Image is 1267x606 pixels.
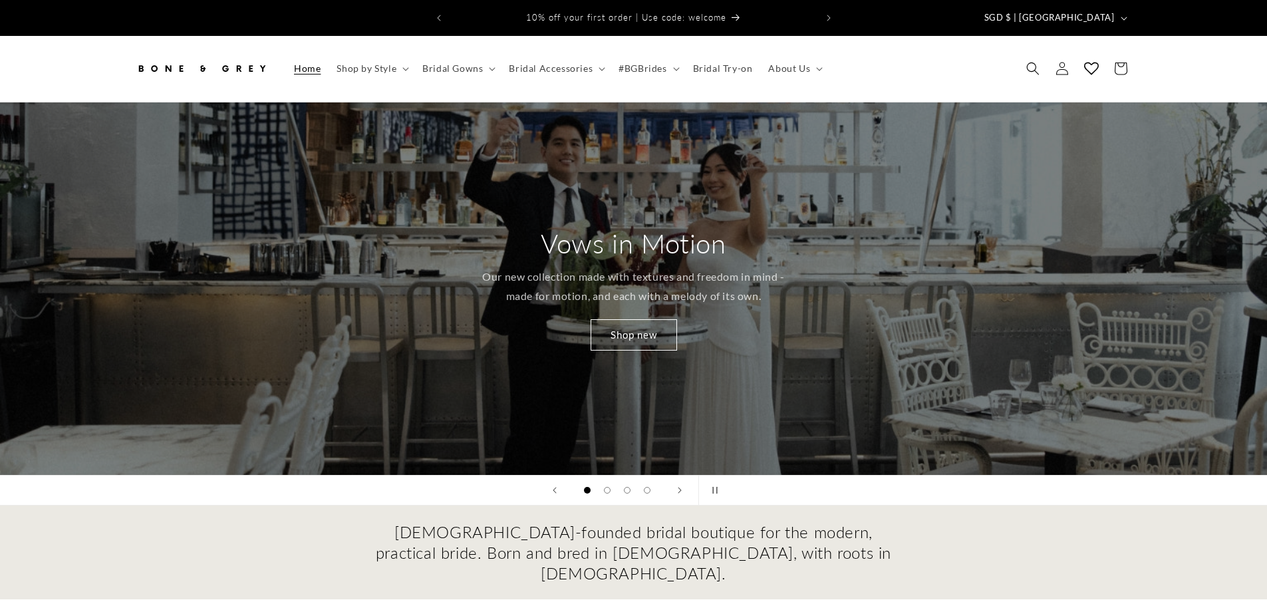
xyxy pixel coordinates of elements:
summary: Shop by Style [329,55,414,82]
span: 10% off your first order | Use code: welcome [526,12,726,23]
button: Load slide 2 of 4 [597,480,617,500]
span: SGD $ | [GEOGRAPHIC_DATA] [984,11,1115,25]
a: Bridal Try-on [685,55,761,82]
button: Load slide 3 of 4 [617,480,637,500]
summary: #BGBrides [611,55,684,82]
span: About Us [768,63,810,75]
span: Bridal Gowns [422,63,483,75]
button: Pause slideshow [698,476,728,505]
span: Home [294,63,321,75]
p: Our new collection made with textures and freedom in mind - made for motion, and each with a melo... [476,267,791,306]
span: Bridal Try-on [693,63,753,75]
button: Load slide 1 of 4 [577,480,597,500]
span: Bridal Accessories [509,63,593,75]
h2: [DEMOGRAPHIC_DATA]-founded bridal boutique for the modern, practical bride. Born and bred in [DEM... [374,522,893,584]
h2: Vows in Motion [541,226,726,261]
button: SGD $ | [GEOGRAPHIC_DATA] [976,5,1133,31]
button: Load slide 4 of 4 [637,480,657,500]
a: Shop new [591,319,677,351]
button: Next announcement [814,5,843,31]
img: Bone and Grey Bridal [135,54,268,83]
summary: Bridal Gowns [414,55,501,82]
summary: Search [1018,54,1048,83]
span: Shop by Style [337,63,396,75]
span: #BGBrides [619,63,666,75]
summary: About Us [760,55,828,82]
button: Previous announcement [424,5,454,31]
button: Next slide [665,476,694,505]
summary: Bridal Accessories [501,55,611,82]
a: Bone and Grey Bridal [130,49,273,88]
a: Home [286,55,329,82]
button: Previous slide [540,476,569,505]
